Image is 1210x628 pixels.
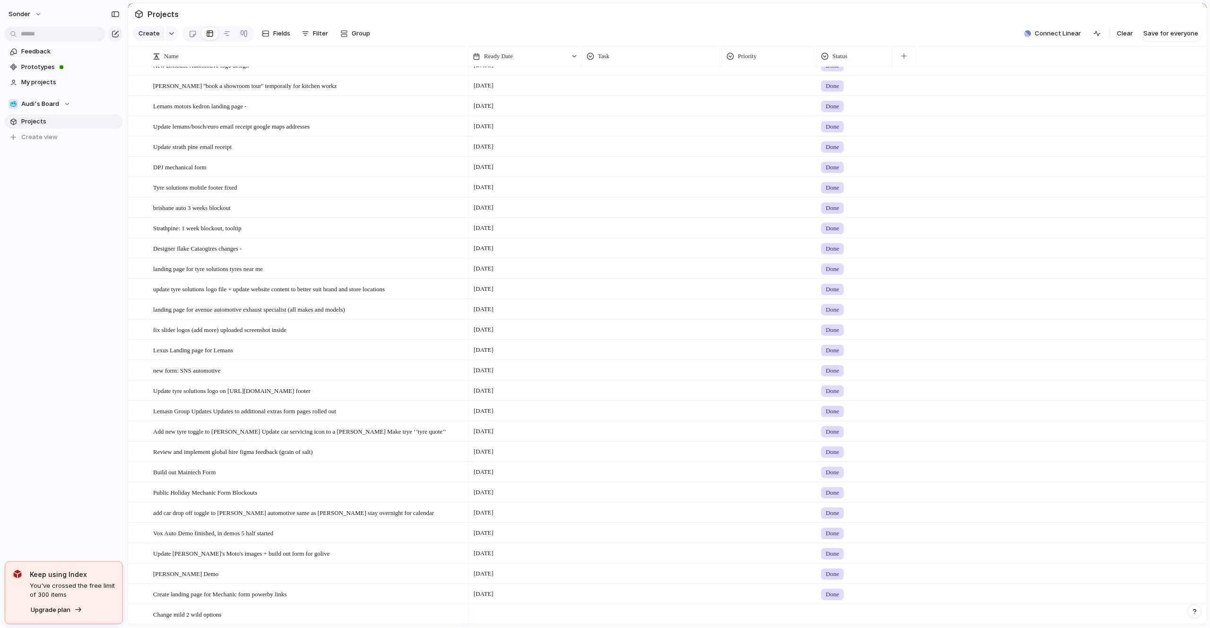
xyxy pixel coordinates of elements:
[153,405,336,416] span: Lemasn Group Updates Updates to additional extras form pages rolled out
[826,386,839,396] span: Done
[826,264,839,274] span: Done
[471,263,496,274] span: [DATE]
[471,141,496,152] span: [DATE]
[153,263,263,274] span: landing page for tyre solutions tyres near me
[826,81,839,91] span: Done
[471,466,496,478] span: [DATE]
[153,80,337,91] span: [PERSON_NAME] ''book a showroom tour'' temporaily for kitchen workz
[826,183,839,192] span: Done
[1143,29,1198,38] span: Save for everyone
[9,99,18,109] div: 🥶
[5,60,123,74] a: Prototypes
[826,102,839,111] span: Done
[471,182,496,193] span: [DATE]
[1113,26,1137,41] button: Clear
[153,365,221,375] span: new form: SNS automotive
[30,569,115,579] span: Keep using Index
[21,47,120,56] span: Feedback
[826,285,839,294] span: Done
[146,6,181,23] span: Projects
[826,529,839,538] span: Done
[471,426,496,437] span: [DATE]
[21,132,58,142] span: Create view
[153,507,434,518] span: add car drop off toggle to [PERSON_NAME] automotive same as [PERSON_NAME] stay overnight for cale...
[153,385,311,396] span: Update tyre solutions logo on [URL][DOMAIN_NAME] footer
[352,29,370,38] span: Group
[471,568,496,579] span: [DATE]
[826,244,839,253] span: Done
[471,324,496,335] span: [DATE]
[826,549,839,558] span: Done
[471,487,496,498] span: [DATE]
[826,447,839,457] span: Done
[153,121,310,131] span: Update lemans/bosch/euro email receipt google maps addresses
[31,605,70,615] span: Upgrade plan
[153,161,207,172] span: DPJ mechanical form
[153,243,242,253] span: Designer flake Cataogires changes -
[471,283,496,295] span: [DATE]
[826,366,839,375] span: Done
[826,488,839,497] span: Done
[484,52,513,61] span: Ready Date
[471,222,496,234] span: [DATE]
[153,446,313,457] span: Review and implement global hire figma feedback (grain of salt)
[153,222,242,233] span: Strathpine: 1 week blockout, tooltip
[826,325,839,335] span: Done
[826,427,839,436] span: Done
[832,52,847,61] span: Status
[738,52,757,61] span: Priority
[1035,29,1081,38] span: Connect Linear
[471,202,496,213] span: [DATE]
[826,163,839,172] span: Done
[138,29,160,38] span: Create
[471,588,496,600] span: [DATE]
[153,609,221,619] span: Change mild 2 wild options
[5,44,123,59] a: Feedback
[471,527,496,539] span: [DATE]
[153,344,233,355] span: Lexus Landing page for Lemans
[153,466,216,477] span: Build out Maintech Form
[258,26,294,41] button: Fields
[1140,26,1202,41] button: Save for everyone
[298,26,332,41] button: Filter
[826,305,839,314] span: Done
[336,26,375,41] button: Group
[826,590,839,599] span: Done
[21,117,120,126] span: Projects
[5,75,123,89] a: My projects
[153,426,446,436] span: Add new tyre toggle to [PERSON_NAME] Update car servicing icon to a [PERSON_NAME] Make trye ‘’tyr...
[826,203,839,213] span: Done
[826,468,839,477] span: Done
[826,346,839,355] span: Done
[153,283,385,294] span: update tyre solutions logo file + update website content to better suit brand and store locations
[21,99,59,109] span: Audi's Board
[5,130,123,144] button: Create view
[471,243,496,254] span: [DATE]
[153,588,287,599] span: Create landing page for Mechanic form powerby links
[153,100,246,111] span: Lemans motors kedron landing page -
[21,78,120,87] span: My projects
[153,202,231,213] span: brisbane auto 3 weeks blockout
[153,141,232,152] span: Update strath pine email receipt
[826,122,839,131] span: Done
[471,548,496,559] span: [DATE]
[598,52,609,61] span: Task
[1020,26,1085,41] button: Connect Linear
[471,80,496,91] span: [DATE]
[133,26,164,41] button: Create
[826,407,839,416] span: Done
[471,100,496,112] span: [DATE]
[471,385,496,396] span: [DATE]
[471,405,496,417] span: [DATE]
[1117,29,1133,38] span: Clear
[9,9,30,19] span: sonder
[471,446,496,457] span: [DATE]
[153,568,218,579] span: [PERSON_NAME] Demo
[471,365,496,376] span: [DATE]
[153,304,345,314] span: landing page for avenue automotive exhaust specialist (all makes and models)
[28,603,85,617] button: Upgrade plan
[826,224,839,233] span: Done
[4,7,47,22] button: sonder
[471,161,496,173] span: [DATE]
[273,29,290,38] span: Fields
